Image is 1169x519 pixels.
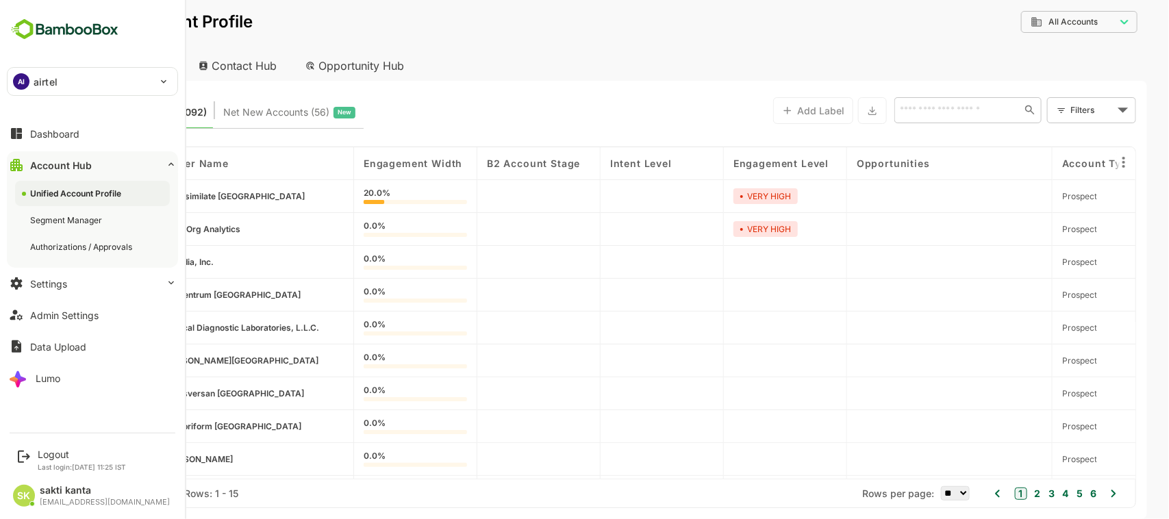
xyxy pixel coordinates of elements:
[1022,103,1066,117] div: Filters
[1014,421,1049,431] span: Prospect
[316,452,419,467] div: 0.0%
[316,419,419,434] div: 0.0%
[316,353,419,368] div: 0.0%
[41,103,159,121] span: Known accounts you’ve identified to target - imported from CRM, Offline upload, or promoted from ...
[7,16,123,42] img: BambooboxFullLogoMark.5f36c76dfaba33ec1ec1367b70bb1252.svg
[316,288,419,303] div: 0.0%
[1014,290,1049,300] span: Prospect
[1014,388,1049,398] span: Prospect
[7,364,178,392] button: Lumo
[814,488,886,499] span: Rows per page:
[22,14,205,30] p: Unified Account Profile
[30,309,99,321] div: Admin Settings
[1014,257,1049,267] span: Prospect
[116,322,271,333] span: Medical Diagnostic Laboratories, L.L.C.
[30,214,105,226] div: Segment Manager
[7,270,178,297] button: Settings
[316,255,419,270] div: 0.0%
[809,157,882,169] span: Opportunities
[13,485,35,507] div: SK
[30,278,67,290] div: Settings
[1039,486,1048,501] button: 6
[686,221,750,237] div: VERY HIGH
[116,257,166,267] span: Expedia, Inc.
[175,103,281,121] span: Net New Accounts ( 56 )
[973,9,1090,36] div: All Accounts
[247,51,368,81] div: Opportunity Hub
[997,486,1007,501] button: 3
[8,68,177,95] div: AIairtel
[13,73,29,90] div: AI
[38,448,126,460] div: Logout
[1014,454,1049,464] span: Prospect
[316,320,419,336] div: 0.0%
[316,386,419,401] div: 0.0%
[810,97,839,124] button: Export the selected data as CSV
[967,488,979,500] button: 1
[38,463,126,471] p: Last login: [DATE] 11:25 IST
[1014,224,1049,234] span: Prospect
[41,488,190,499] div: Total Rows: 70092 | Rows: 1 - 15
[175,103,307,121] div: Newly surfaced ICP-fit accounts from Intent, Website, LinkedIn, and other engagement signals.
[30,341,86,353] div: Data Upload
[40,498,170,507] div: [EMAIL_ADDRESS][DOMAIN_NAME]
[117,421,253,431] span: Dolabriform Thailand
[1001,17,1050,27] span: All Accounts
[983,16,1068,28] div: All Accounts
[117,454,185,464] span: Popish Israel
[117,290,253,300] span: Precentrum Sri Lanka
[30,241,135,253] div: Authorizations / Approvals
[983,486,993,501] button: 2
[439,157,532,169] span: B2 Account Stage
[290,103,303,121] span: New
[1025,486,1035,501] button: 5
[7,120,178,147] button: Dashboard
[1014,322,1049,333] span: Prospect
[116,224,192,234] span: TransOrg Analytics
[1014,157,1086,169] span: Account Type
[686,188,750,204] div: VERY HIGH
[34,75,58,89] p: airtel
[1021,96,1088,125] div: Filters
[140,51,241,81] div: Contact Hub
[725,97,805,124] button: Add Label
[316,222,419,237] div: 0.0%
[686,157,781,169] span: Engagement Level
[117,191,257,201] span: Reassimilate Argentina
[7,333,178,360] button: Data Upload
[7,151,178,179] button: Account Hub
[30,160,92,171] div: Account Hub
[1014,191,1049,201] span: Prospect
[1011,486,1021,501] button: 4
[30,188,124,199] div: Unified Account Profile
[36,372,60,384] div: Lumo
[316,189,419,204] div: 20.0%
[97,157,181,169] span: Customer Name
[316,157,414,169] span: Engagement Width
[562,157,624,169] span: Intent Level
[30,128,79,140] div: Dashboard
[116,355,271,366] span: Gannon University
[40,485,170,496] div: sakti kanta
[7,301,178,329] button: Admin Settings
[22,51,134,81] div: Account Hub
[117,388,256,398] span: Transversan Colombia
[1014,355,1049,366] span: Prospect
